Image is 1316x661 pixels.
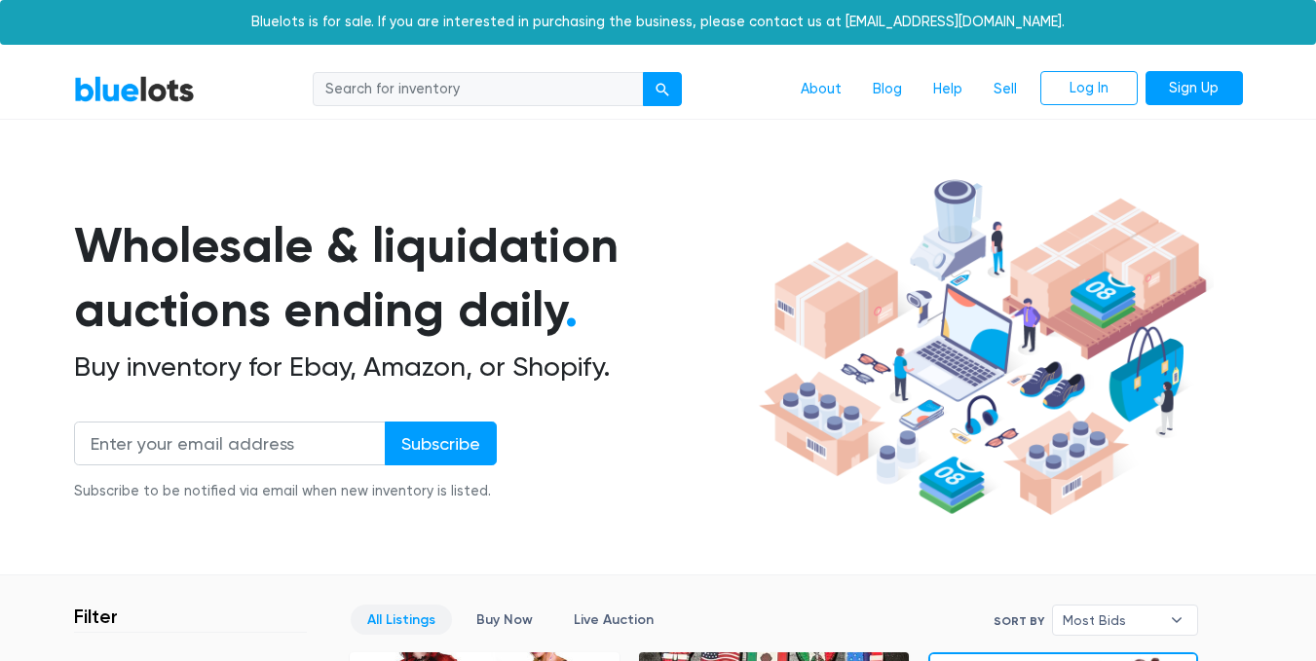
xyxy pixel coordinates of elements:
[385,422,497,465] input: Subscribe
[74,350,752,384] h2: Buy inventory for Ebay, Amazon, or Shopify.
[752,170,1214,525] img: hero-ee84e7d0318cb26816c560f6b4441b76977f77a177738b4e94f68c95b2b83dbb.png
[74,481,497,502] div: Subscribe to be notified via email when new inventory is listed.
[785,71,857,108] a: About
[313,72,644,107] input: Search for inventory
[994,612,1044,630] label: Sort By
[74,605,118,628] h3: Filter
[74,213,752,343] h1: Wholesale & liquidation auctions ending daily
[74,75,195,103] a: BlueLots
[1040,71,1138,106] a: Log In
[1063,606,1160,635] span: Most Bids
[74,422,386,465] input: Enter your email address
[1146,71,1243,106] a: Sign Up
[351,605,452,635] a: All Listings
[918,71,978,108] a: Help
[857,71,918,108] a: Blog
[565,280,578,339] span: .
[1156,606,1197,635] b: ▾
[557,605,670,635] a: Live Auction
[978,71,1033,108] a: Sell
[460,605,549,635] a: Buy Now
